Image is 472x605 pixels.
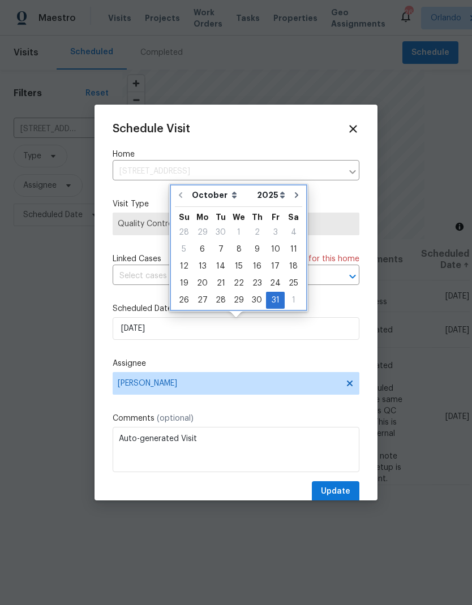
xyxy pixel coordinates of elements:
abbr: Wednesday [233,213,245,221]
div: 27 [193,292,212,308]
div: Fri Oct 03 2025 [266,224,285,241]
div: 25 [285,275,302,291]
div: 30 [248,292,266,308]
span: [PERSON_NAME] [118,379,340,388]
label: Home [113,149,359,160]
div: 8 [230,241,248,257]
div: Mon Oct 20 2025 [193,275,212,292]
div: 12 [175,258,193,274]
div: Fri Oct 24 2025 [266,275,285,292]
div: 28 [175,224,193,240]
div: Thu Oct 30 2025 [248,292,266,309]
button: Go to previous month [172,184,189,206]
select: Year [254,187,288,204]
div: Mon Oct 27 2025 [193,292,212,309]
span: Quality Control [118,218,354,230]
label: Scheduled Date [113,303,359,314]
div: 28 [212,292,230,308]
div: 15 [230,258,248,274]
div: Sun Oct 05 2025 [175,241,193,258]
div: Thu Oct 16 2025 [248,258,266,275]
select: Month [189,187,254,204]
div: Mon Sep 29 2025 [193,224,212,241]
span: (optional) [157,414,194,422]
div: 16 [248,258,266,274]
label: Comments [113,413,359,424]
span: Schedule Visit [113,123,190,135]
div: Tue Oct 28 2025 [212,292,230,309]
div: Sat Oct 11 2025 [285,241,302,258]
div: Wed Oct 22 2025 [230,275,248,292]
div: 10 [266,241,285,257]
div: Sun Oct 19 2025 [175,275,193,292]
div: 7 [212,241,230,257]
div: 30 [212,224,230,240]
button: Open [345,269,361,284]
div: 1 [285,292,302,308]
div: Wed Oct 01 2025 [230,224,248,241]
div: Fri Oct 10 2025 [266,241,285,258]
div: 13 [193,258,212,274]
div: Sat Oct 04 2025 [285,224,302,241]
div: 19 [175,275,193,291]
textarea: Auto-generated Visit [113,427,359,472]
div: Tue Oct 07 2025 [212,241,230,258]
div: Sun Sep 28 2025 [175,224,193,241]
div: 22 [230,275,248,291]
div: 21 [212,275,230,291]
div: 2 [248,224,266,240]
div: 11 [285,241,302,257]
span: Update [321,485,350,499]
div: Mon Oct 13 2025 [193,258,212,275]
div: 26 [175,292,193,308]
div: Sun Oct 26 2025 [175,292,193,309]
div: Tue Sep 30 2025 [212,224,230,241]
abbr: Monday [196,213,209,221]
button: Update [312,481,359,502]
div: 5 [175,241,193,257]
div: 31 [266,292,285,308]
div: 14 [212,258,230,274]
div: Thu Oct 09 2025 [248,241,266,258]
div: Tue Oct 21 2025 [212,275,230,292]
div: Sat Oct 25 2025 [285,275,302,292]
div: Wed Oct 29 2025 [230,292,248,309]
div: Thu Oct 02 2025 [248,224,266,241]
div: Wed Oct 15 2025 [230,258,248,275]
div: Fri Oct 31 2025 [266,292,285,309]
div: 18 [285,258,302,274]
abbr: Saturday [288,213,299,221]
div: 4 [285,224,302,240]
div: 6 [193,241,212,257]
div: 29 [230,292,248,308]
div: 17 [266,258,285,274]
abbr: Tuesday [216,213,226,221]
button: Go to next month [288,184,305,206]
div: Tue Oct 14 2025 [212,258,230,275]
div: Sat Oct 18 2025 [285,258,302,275]
abbr: Thursday [252,213,263,221]
label: Assignee [113,358,359,369]
div: Fri Oct 17 2025 [266,258,285,275]
label: Visit Type [113,198,359,210]
div: 9 [248,241,266,257]
abbr: Friday [272,213,280,221]
div: Mon Oct 06 2025 [193,241,212,258]
div: 24 [266,275,285,291]
div: 23 [248,275,266,291]
div: 29 [193,224,212,240]
span: Close [347,123,359,135]
div: 1 [230,224,248,240]
div: 20 [193,275,212,291]
input: Select cases [113,267,328,285]
div: 3 [266,224,285,240]
abbr: Sunday [179,213,190,221]
input: Enter in an address [113,163,342,180]
div: Sun Oct 12 2025 [175,258,193,275]
div: Wed Oct 08 2025 [230,241,248,258]
div: Sat Nov 01 2025 [285,292,302,309]
span: Linked Cases [113,253,161,265]
input: M/D/YYYY [113,317,359,340]
div: Thu Oct 23 2025 [248,275,266,292]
